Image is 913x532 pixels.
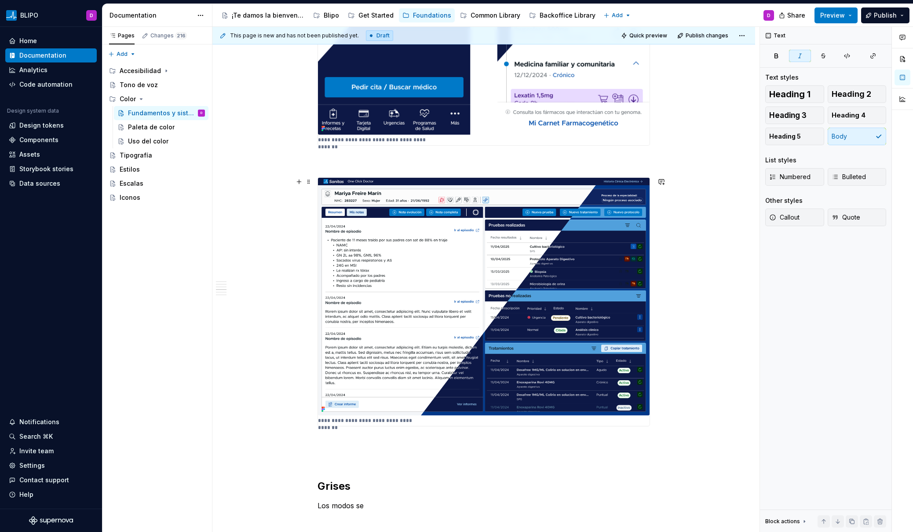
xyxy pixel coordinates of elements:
a: Uso del color [114,134,208,148]
span: Callout [769,213,800,222]
span: Heading 4 [832,111,866,120]
a: ¡Te damos la bienvenida a Blipo! [218,8,308,22]
h2: Grises [318,479,650,493]
div: Paleta de color [128,123,175,132]
a: Tipografía [106,148,208,162]
button: Heading 1 [765,85,824,103]
a: Fundamentos y sistemaD [114,106,208,120]
div: Blipo [324,11,339,20]
a: Code automation [5,77,97,92]
div: Accesibilidad [106,64,208,78]
span: Heading 1 [769,90,811,99]
div: Backoffice Library [540,11,595,20]
svg: Supernova Logo [29,516,73,525]
div: Analytics [19,66,47,74]
span: 216 [175,32,187,39]
span: Publish [874,11,897,20]
div: Page tree [106,64,208,205]
div: Block actions [765,518,800,525]
div: Text styles [765,73,799,82]
a: Settings [5,459,97,473]
div: Accesibilidad [120,66,161,75]
div: D [201,109,202,117]
button: Bulleted [828,168,887,186]
div: Invite team [19,447,54,455]
button: Numbered [765,168,824,186]
div: Home [19,37,37,45]
div: Design tokens [19,121,64,130]
span: Publish changes [686,32,728,39]
div: Iconos [120,193,140,202]
a: Foundations [399,8,455,22]
div: Notifications [19,418,59,426]
button: Search ⌘K [5,429,97,444]
a: Design tokens [5,118,97,132]
a: Data sources [5,176,97,191]
div: Search ⌘K [19,432,53,441]
img: 45309493-d480-4fb3-9f86-8e3098b627c9.png [6,10,17,21]
div: Changes [150,32,187,39]
div: Foundations [413,11,451,20]
div: Fundamentos y sistema [128,109,196,117]
a: Documentation [5,48,97,62]
span: Heading 3 [769,111,807,120]
div: Block actions [765,515,808,528]
div: Tipografía [120,151,152,160]
p: Los modos se [318,500,650,511]
div: Contact support [19,476,69,484]
div: Uso del color [128,137,168,146]
a: Assets [5,147,97,161]
a: Invite team [5,444,97,458]
div: BLIPO [20,11,38,20]
div: List styles [765,156,796,165]
div: Escalas [120,179,143,188]
div: Storybook stories [19,165,73,173]
div: Documentation [110,11,193,20]
div: Design system data [7,107,59,114]
a: Paleta de color [114,120,208,134]
div: Color [120,95,136,103]
div: Documentation [19,51,66,60]
button: Heading 5 [765,128,824,145]
a: Common Library [456,8,524,22]
div: Pages [109,32,135,39]
span: Draft [376,32,390,39]
span: Quick preview [629,32,667,39]
a: Escalas [106,176,208,191]
button: Share [774,7,811,23]
div: Code automation [19,80,73,89]
button: Heading 2 [828,85,887,103]
span: Bulleted [832,172,866,181]
span: Heading 2 [832,90,871,99]
div: Tono de voz [120,81,158,89]
a: Tono de voz [106,78,208,92]
a: Blipo [310,8,343,22]
div: Estilos [120,165,140,174]
button: Contact support [5,473,97,487]
button: Notifications [5,415,97,429]
div: Get Started [358,11,394,20]
div: Data sources [19,179,60,188]
button: Callout [765,209,824,226]
span: Heading 5 [769,132,801,141]
a: Home [5,34,97,48]
span: Add [117,51,128,58]
a: Get Started [344,8,397,22]
span: Share [787,11,805,20]
button: Heading 4 [828,106,887,124]
div: Page tree [218,7,599,24]
div: D [90,12,93,19]
div: Other styles [765,196,803,205]
button: Add [601,9,634,22]
a: Analytics [5,63,97,77]
span: Numbered [769,172,811,181]
button: Publish changes [675,29,732,42]
div: Components [19,136,58,144]
span: Quote [832,213,860,222]
img: 6463fd3f-7a20-4484-8a63-c3b3c59eb5c2.png [318,178,650,415]
button: Help [5,488,97,502]
button: Preview [814,7,858,23]
div: Assets [19,150,40,159]
a: Backoffice Library [526,8,599,22]
a: Iconos [106,191,208,205]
